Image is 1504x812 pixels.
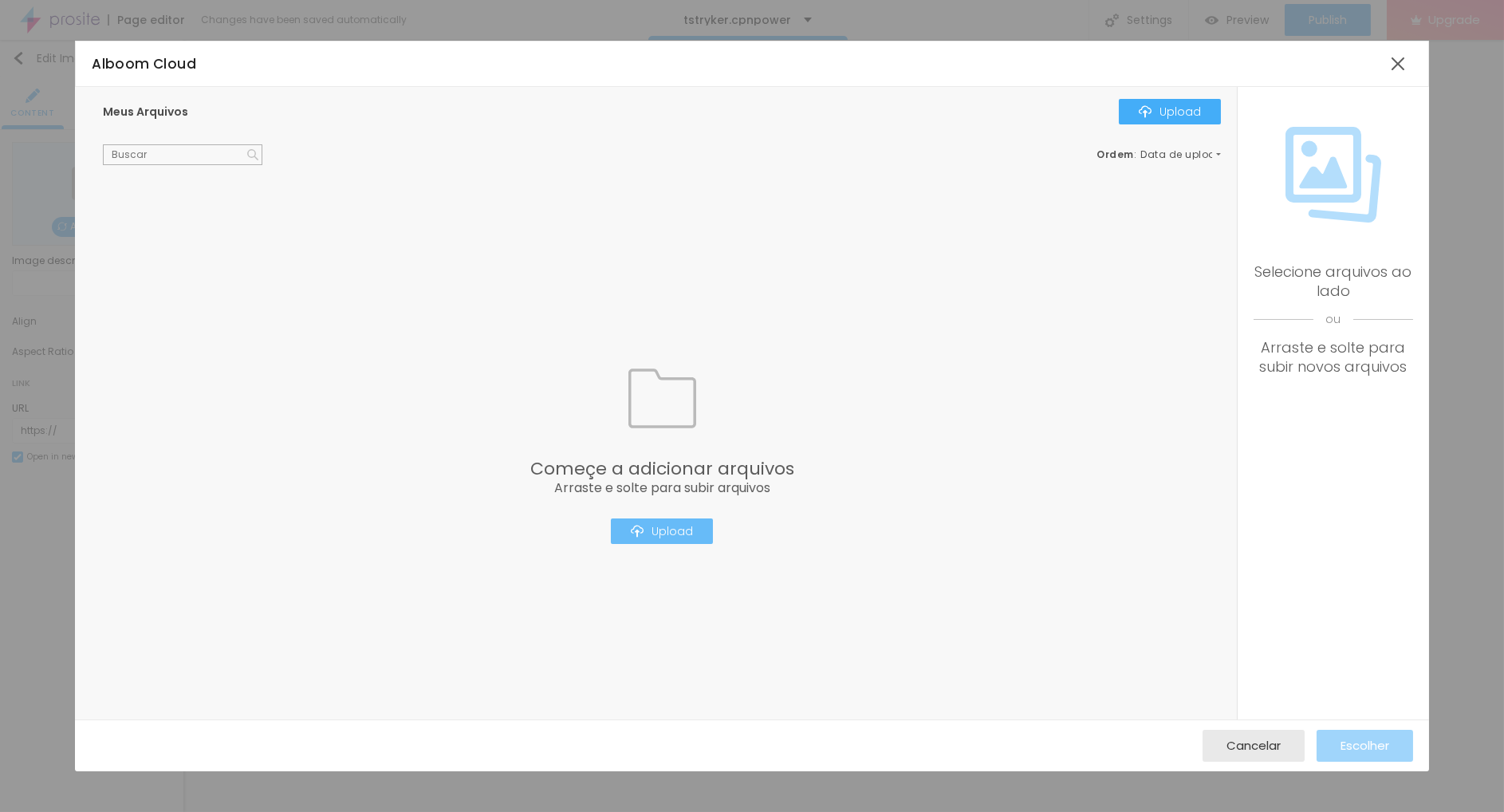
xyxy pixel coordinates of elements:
[1341,739,1389,752] span: Escolher
[1140,150,1223,160] span: Data de upload
[1097,150,1221,160] div: :
[1285,127,1381,223] img: Icone
[103,144,262,165] input: Buscar
[628,365,696,432] img: Icone
[247,149,258,160] img: Icone
[1317,730,1413,762] button: Escolher
[103,104,188,120] span: Meus Arquivos
[530,460,794,478] span: Começe a adicionar arquivos
[611,518,713,544] button: IconeUpload
[1139,105,1201,118] div: Upload
[530,482,794,495] span: Arraste e solte para subir arquivos
[1097,148,1134,161] span: Ordem
[1226,739,1281,752] span: Cancelar
[1139,105,1152,118] img: Icone
[92,54,196,73] span: Alboom Cloud
[631,525,693,538] div: Upload
[1254,262,1412,376] div: Selecione arquivos ao lado Arraste e solte para subir novos arquivos
[1203,730,1305,762] button: Cancelar
[1119,99,1221,124] button: IconeUpload
[1254,301,1412,338] span: ou
[631,525,644,538] img: Icone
